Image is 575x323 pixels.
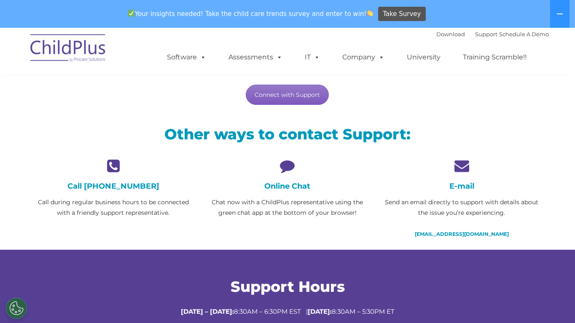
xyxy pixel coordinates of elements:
[159,49,215,66] a: Software
[128,10,134,16] img: ✅
[308,307,332,315] strong: [DATE]:
[207,197,368,218] p: Chat now with a ChildPlus representative using the green chat app at the bottom of your browser!
[32,182,194,191] h4: Call [PHONE_NUMBER]
[26,28,110,70] img: ChildPlus by Procare Solutions
[381,182,543,191] h4: E-mail
[231,278,345,296] span: Support Hours
[475,31,497,37] a: Support
[378,7,426,21] a: Take Survey
[383,7,421,21] span: Take Survey
[6,298,27,319] button: Cookies Settings
[398,49,449,66] a: University
[454,49,535,66] a: Training Scramble!!
[32,197,194,218] p: Call during regular business hours to be connected with a friendly support representative.
[246,85,329,105] a: Connect with Support
[436,31,465,37] a: Download
[367,10,373,16] img: 👏
[181,307,234,315] strong: [DATE] – [DATE]:
[220,49,291,66] a: Assessments
[381,197,543,218] p: Send an email directly to support with details about the issue you’re experiencing.
[436,31,549,37] font: |
[499,31,549,37] a: Schedule A Demo
[334,49,393,66] a: Company
[124,5,377,22] span: Your insights needed! Take the child care trends survey and enter to win!
[181,307,395,315] span: 8:30AM – 6:30PM EST | 8:30AM – 5:30PM ET
[32,125,543,144] h2: Other ways to contact Support:
[415,231,509,237] a: [EMAIL_ADDRESS][DOMAIN_NAME]
[296,49,328,66] a: IT
[207,182,368,191] h4: Online Chat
